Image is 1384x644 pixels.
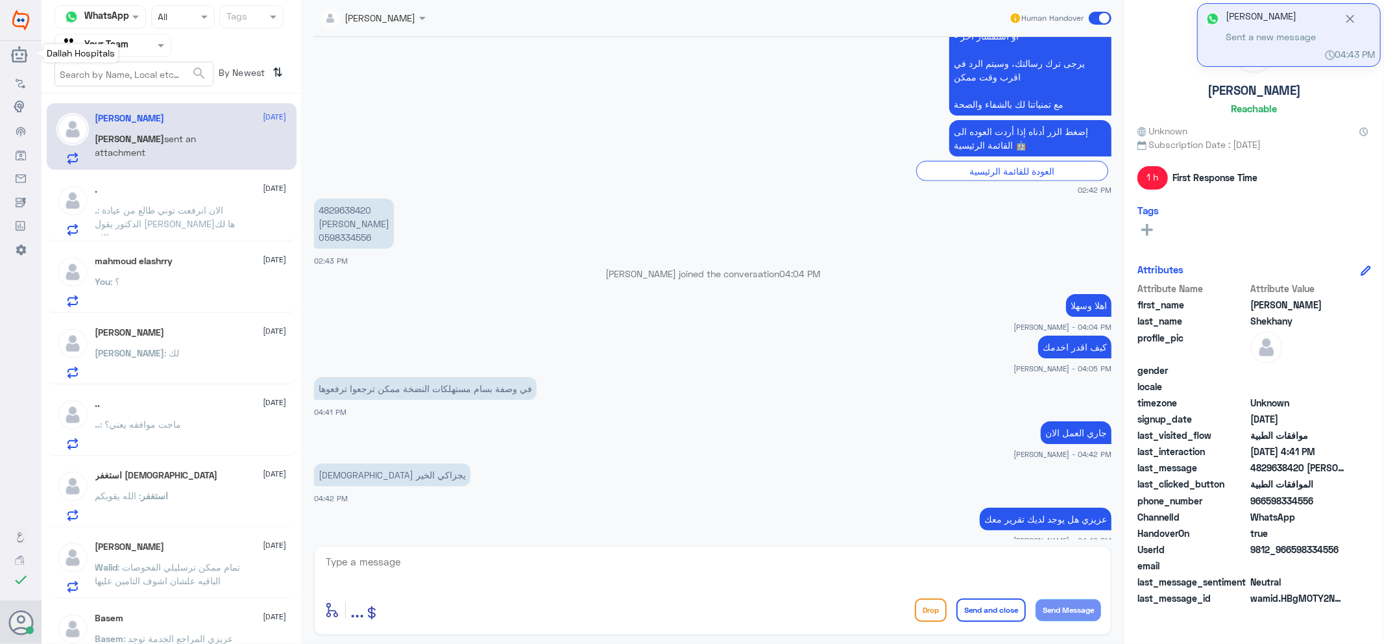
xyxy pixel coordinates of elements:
h5: . [95,184,98,195]
span: Lana [1250,298,1344,312]
span: You [95,276,111,287]
p: 20/9/2025, 4:41 PM [314,377,537,400]
span: 04:04 PM [779,268,820,279]
span: By Newest [213,62,268,88]
div: Tags [225,9,247,26]
span: Attribute Value [1250,282,1344,295]
span: موافقات الطبية [1250,428,1344,442]
h5: Lana Shekhany [95,113,165,124]
p: 20/9/2025, 2:42 PM [949,120,1111,156]
span: 966598334556 [1250,494,1344,508]
span: استغفر [141,490,169,501]
span: Sent a new message [1226,30,1317,43]
button: search [191,63,207,84]
span: timezone [1137,396,1248,410]
span: [DATE] [263,254,287,266]
h5: Basem [95,613,124,624]
img: whatsapp.png [62,7,81,27]
span: : ؟ [111,276,120,287]
span: 02:42 PM [1078,184,1111,195]
p: 20/9/2025, 4:04 PM [1066,294,1111,317]
span: : تمام ممكن ترسليلي الفحوصات الباقيه علشان اشوف التامين عليها [95,562,241,586]
i: ⇅ [273,62,284,83]
span: [DATE] [263,111,287,123]
span: 02:43 PM [314,256,348,265]
p: 20/9/2025, 4:42 PM [1041,421,1111,444]
button: Send and close [956,599,1026,622]
span: : الله يقويكم [95,490,141,501]
h6: Tags [1137,204,1159,216]
img: Widebot Logo [12,10,29,31]
span: HandoverOn [1137,526,1248,540]
span: null [1250,364,1344,377]
h5: استغفر الله [95,470,218,481]
span: Walid [95,562,118,573]
span: 04:43 PM [1325,47,1376,61]
img: defaultAdmin.png [56,327,89,360]
span: signup_date [1137,412,1248,426]
i: check [13,572,29,588]
span: [DATE] [263,397,287,408]
span: profile_pic [1137,331,1248,361]
span: first_name [1137,298,1248,312]
p: 20/9/2025, 2:43 PM [314,199,394,249]
span: [DATE] [263,468,287,480]
span: Attribute Name [1137,282,1248,295]
span: last_name [1137,314,1248,328]
img: defaultAdmin.png [56,184,89,217]
span: Dallah Hospitals [47,47,115,58]
button: Avatar [8,610,33,635]
p: [PERSON_NAME] joined the conversation [314,267,1111,280]
h5: Walid Naser [95,541,165,552]
img: defaultAdmin.png [56,541,89,574]
span: 2025-09-20T13:41:36.1536786Z [1250,445,1344,458]
img: yourTeam.svg [62,36,81,55]
h5: .. [95,399,101,410]
span: [PERSON_NAME] - 04:42 PM [1014,535,1111,546]
span: [DATE] [263,539,287,551]
span: .. [95,419,101,430]
span: [PERSON_NAME] - 04:42 PM [1014,449,1111,460]
div: العودة للقائمة الرئيسية [916,161,1108,181]
span: null [1250,380,1344,393]
span: 04:41 PM [314,408,346,416]
span: . [95,204,98,216]
span: : لك [165,347,180,358]
span: [PERSON_NAME] - 04:05 PM [1014,363,1111,374]
span: [DATE] [263,325,287,337]
span: [PERSON_NAME] [95,347,165,358]
span: ChannelId [1137,510,1248,524]
span: last_visited_flow [1137,428,1248,442]
span: UserId [1137,543,1248,556]
h5: mahmoud elashrry [95,256,173,267]
span: : ماجت موافقه يعني؟ [101,419,182,430]
button: ... [350,595,364,625]
button: Send Message [1036,599,1101,621]
span: email [1137,559,1248,573]
input: Search by Name, Local etc… [55,62,213,86]
span: Human Handover [1022,12,1084,24]
span: 0 [1250,575,1344,589]
h5: [PERSON_NAME] [1208,83,1301,98]
span: last_message [1137,461,1248,475]
p: 20/9/2025, 4:42 PM [314,464,470,486]
span: Unknown [1250,396,1344,410]
span: 4829638420 بسام محمد زركي 0598334556 [1250,461,1344,475]
img: defaultAdmin.png [56,399,89,431]
span: last_message_id [1137,591,1248,605]
img: defaultAdmin.png [56,113,89,145]
span: [PERSON_NAME] - 04:04 PM [1014,321,1111,332]
p: 20/9/2025, 4:42 PM [980,508,1111,530]
span: search [191,66,207,81]
span: [DATE] [263,611,287,623]
span: true [1250,526,1344,540]
span: 2025-08-18T13:03:59.61Z [1250,412,1344,426]
h6: Attributes [1137,264,1184,275]
span: : الان انرفعت توني طالع من عيادة الدكتور يقول [PERSON_NAME]ها لك الان [95,204,236,243]
span: Shekhany [1250,314,1344,328]
img: whatsapp.png [1203,9,1222,29]
h5: Ali [95,327,165,338]
span: null [1250,559,1344,573]
span: Subscription Date : [DATE] [1137,138,1371,151]
span: 2 [1250,510,1344,524]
